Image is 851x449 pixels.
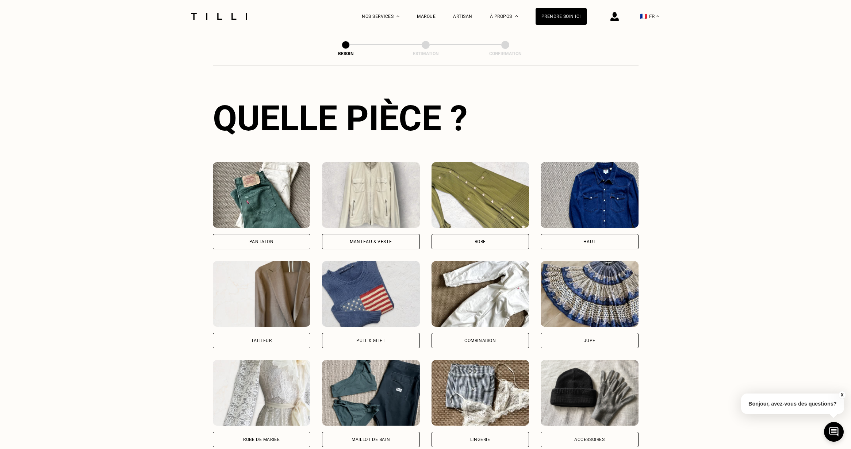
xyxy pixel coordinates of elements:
a: Prendre soin ici [536,8,587,25]
img: Tilli retouche votre Jupe [541,261,639,327]
a: Marque [417,14,436,19]
img: icône connexion [610,12,619,21]
p: Bonjour, avez-vous des questions? [741,394,844,414]
img: Tilli retouche votre Accessoires [541,360,639,426]
div: Confirmation [469,51,542,56]
div: Pantalon [249,239,274,244]
img: Tilli retouche votre Manteau & Veste [322,162,420,228]
div: Lingerie [470,437,490,442]
button: X [838,391,846,399]
img: menu déroulant [656,15,659,17]
div: Haut [583,239,596,244]
div: Combinaison [464,338,496,343]
img: Tilli retouche votre Pull & gilet [322,261,420,327]
div: Manteau & Veste [350,239,392,244]
div: Robe [475,239,486,244]
img: Menu déroulant à propos [515,15,518,17]
img: Tilli retouche votre Pantalon [213,162,311,228]
img: Tilli retouche votre Robe [432,162,529,228]
div: Maillot de bain [352,437,390,442]
div: Besoin [309,51,382,56]
div: Accessoires [574,437,605,442]
img: Logo du service de couturière Tilli [188,13,250,20]
div: Jupe [584,338,595,343]
div: Tailleur [251,338,272,343]
div: Estimation [389,51,462,56]
div: Robe de mariée [243,437,280,442]
div: Pull & gilet [356,338,385,343]
img: Tilli retouche votre Haut [541,162,639,228]
img: Tilli retouche votre Tailleur [213,261,311,327]
img: Tilli retouche votre Maillot de bain [322,360,420,426]
img: Tilli retouche votre Combinaison [432,261,529,327]
img: Tilli retouche votre Lingerie [432,360,529,426]
a: Artisan [453,14,472,19]
img: Menu déroulant [396,15,399,17]
img: Tilli retouche votre Robe de mariée [213,360,311,426]
span: 🇫🇷 [640,13,647,20]
div: Quelle pièce ? [213,98,639,139]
